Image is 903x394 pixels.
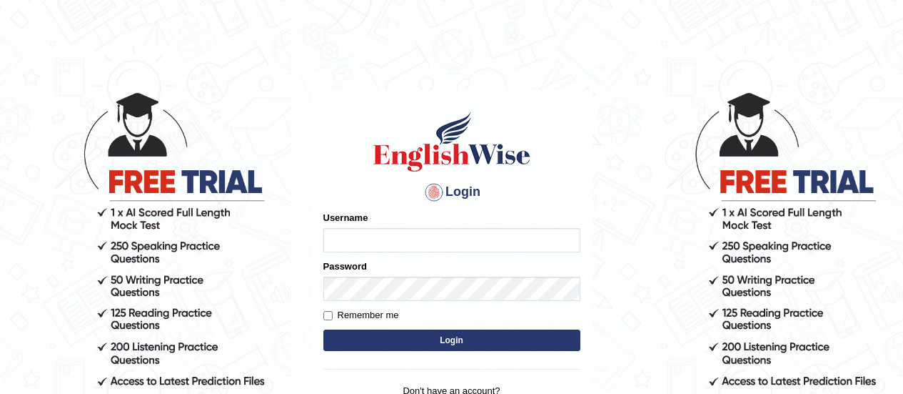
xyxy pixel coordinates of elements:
[323,211,368,225] label: Username
[323,311,333,320] input: Remember me
[323,181,580,204] h4: Login
[323,260,367,273] label: Password
[323,308,399,322] label: Remember me
[323,330,580,351] button: Login
[370,109,533,174] img: Logo of English Wise sign in for intelligent practice with AI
